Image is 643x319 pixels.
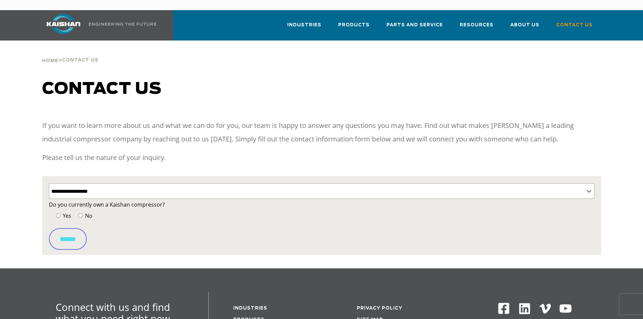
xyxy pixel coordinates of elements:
[42,41,99,66] div: >
[518,302,531,315] img: Linkedin
[38,10,158,41] a: Kaishan USA
[84,212,92,219] span: No
[556,16,593,39] a: Contact Us
[539,304,551,314] img: Vimeo
[559,302,572,315] img: Youtube
[287,21,321,29] span: Industries
[38,14,89,34] img: kaishan logo
[42,81,162,97] span: Contact us
[89,23,156,26] img: Engineering the future
[42,151,601,164] p: Please tell us the nature of your inquiry.
[42,119,601,146] p: If you want to learn more about us and what we can do for you, our team is happy to answer any qu...
[42,59,58,63] span: Home
[498,302,510,315] img: Facebook
[233,306,267,311] a: Industries
[460,21,493,29] span: Resources
[61,212,71,219] span: Yes
[49,200,594,209] label: Do you currently own a Kaishan compressor?
[78,213,83,218] input: No
[386,21,443,29] span: Parts and Service
[49,200,594,250] form: Contact form
[460,16,493,39] a: Resources
[357,306,402,311] a: Privacy Policy
[510,16,539,39] a: About Us
[510,21,539,29] span: About Us
[338,16,370,39] a: Products
[62,58,99,62] span: Contact Us
[556,21,593,29] span: Contact Us
[338,21,370,29] span: Products
[287,16,321,39] a: Industries
[56,213,60,218] input: Yes
[42,57,58,63] a: Home
[386,16,443,39] a: Parts and Service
